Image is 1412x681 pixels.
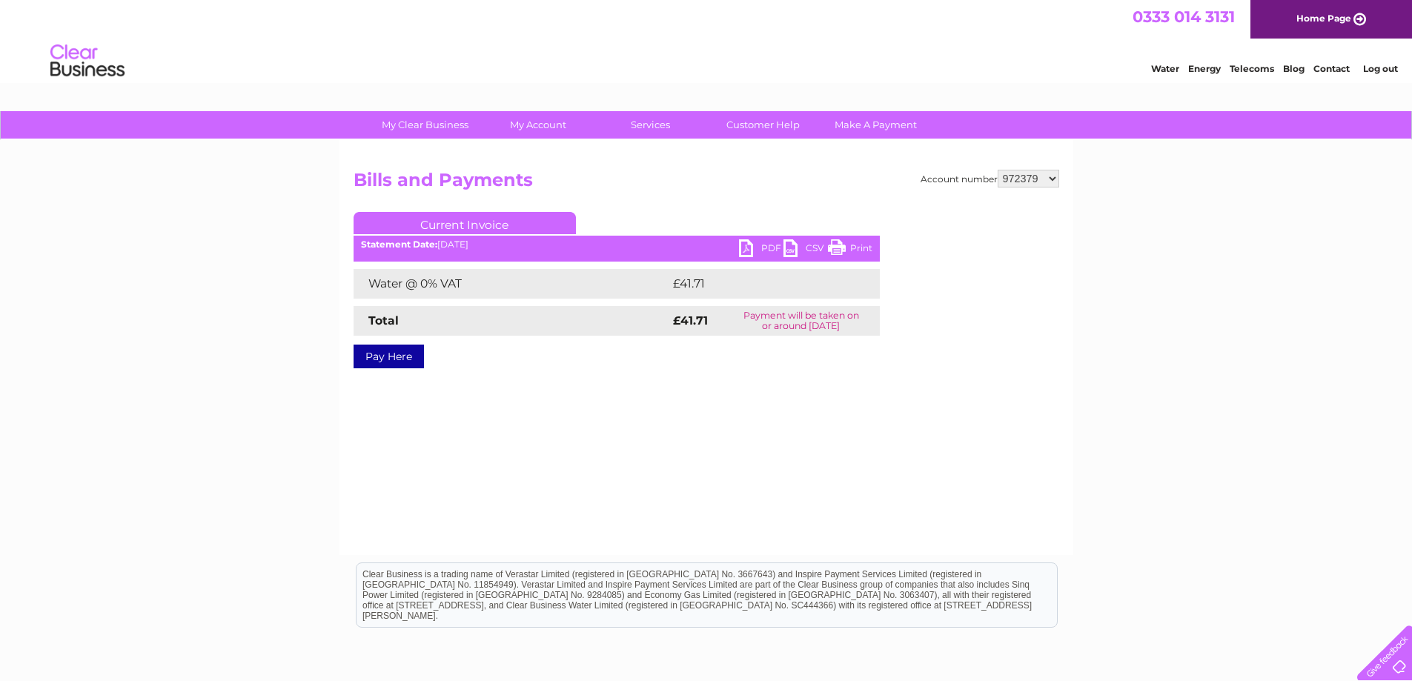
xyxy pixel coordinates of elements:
div: [DATE] [354,239,880,250]
a: My Account [477,111,599,139]
td: Water @ 0% VAT [354,269,669,299]
a: 0333 014 3131 [1133,7,1235,26]
a: Telecoms [1230,63,1274,74]
td: Payment will be taken on or around [DATE] [723,306,879,336]
a: PDF [739,239,783,261]
strong: £41.71 [673,313,708,328]
img: logo.png [50,39,125,84]
div: Clear Business is a trading name of Verastar Limited (registered in [GEOGRAPHIC_DATA] No. 3667643... [357,8,1057,72]
a: Log out [1363,63,1398,74]
td: £41.71 [669,269,846,299]
a: Water [1151,63,1179,74]
b: Statement Date: [361,239,437,250]
a: My Clear Business [364,111,486,139]
a: Make A Payment [815,111,937,139]
a: Services [589,111,712,139]
a: Customer Help [702,111,824,139]
strong: Total [368,313,399,328]
a: CSV [783,239,828,261]
h2: Bills and Payments [354,170,1059,198]
a: Current Invoice [354,212,576,234]
a: Blog [1283,63,1305,74]
div: Account number [921,170,1059,187]
a: Energy [1188,63,1221,74]
a: Print [828,239,872,261]
a: Pay Here [354,345,424,368]
a: Contact [1313,63,1350,74]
